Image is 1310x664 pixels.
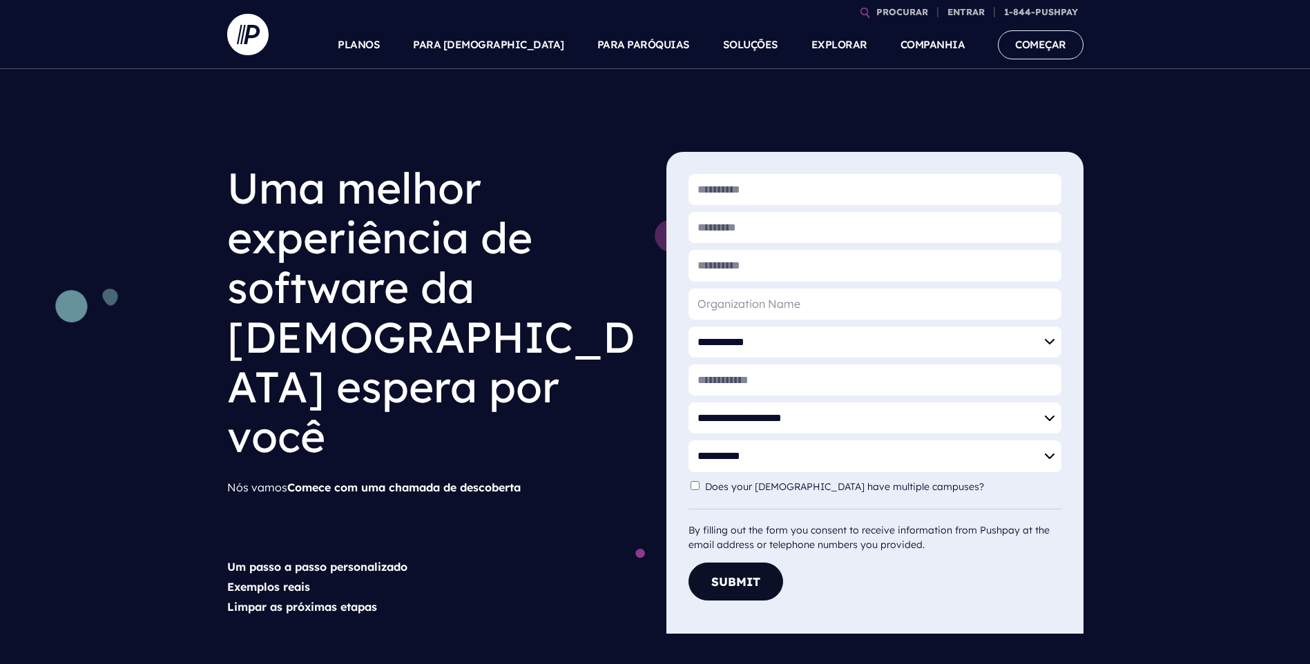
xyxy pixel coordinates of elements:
label: Does your [DEMOGRAPHIC_DATA] have multiple campuses? [705,481,991,493]
font: Nós vamos [227,480,287,494]
strong: Comece com uma chamada de descoberta [287,480,521,494]
a: PARA PARÓQUIAS [597,21,690,69]
a: EXPLORAR [811,21,867,69]
strong: Exemplos reais [227,580,310,594]
a: COMPANHIA [900,21,965,69]
div: By filling out the form you consent to receive information from Pushpay at the email address or t... [688,509,1061,552]
button: Submit [688,563,783,600]
strong: Limpar as próximas etapas [227,600,377,614]
h1: Uma melhor experiência de software da [DEMOGRAPHIC_DATA] espera por você [227,152,644,472]
a: PARA [DEMOGRAPHIC_DATA] [413,21,564,69]
a: COMEÇAR [998,30,1083,59]
a: PLANOS [338,21,380,69]
input: Organization Name [688,289,1061,320]
a: SOLUÇÕES [723,21,778,69]
strong: Um passo a passo personalizado [227,560,407,574]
